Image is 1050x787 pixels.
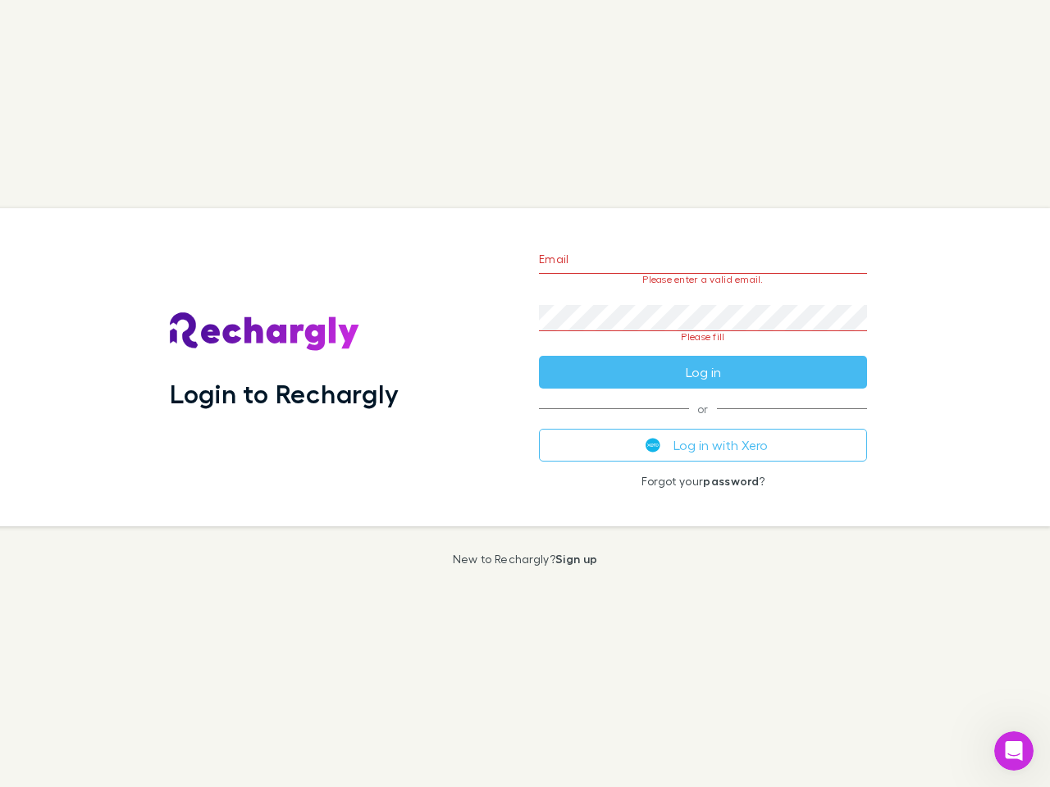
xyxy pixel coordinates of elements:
[646,438,660,453] img: Xero's logo
[170,378,399,409] h1: Login to Rechargly
[453,553,598,566] p: New to Rechargly?
[539,331,867,343] p: Please fill
[539,475,867,488] p: Forgot your ?
[994,731,1034,771] iframe: Intercom live chat
[170,312,360,352] img: Rechargly's Logo
[555,552,597,566] a: Sign up
[703,474,759,488] a: password
[539,429,867,462] button: Log in with Xero
[539,274,867,285] p: Please enter a valid email.
[539,356,867,389] button: Log in
[539,408,867,409] span: or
